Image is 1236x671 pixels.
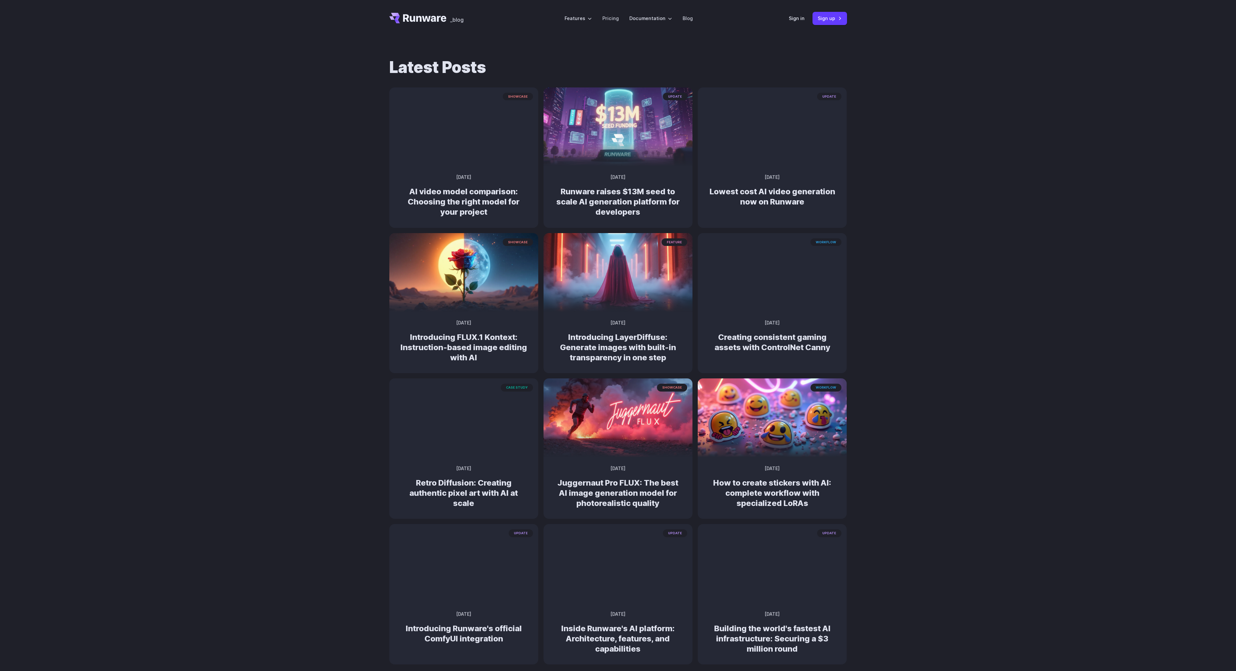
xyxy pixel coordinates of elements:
span: update [663,529,687,537]
label: Features [565,14,592,22]
span: feature [662,238,687,246]
time: [DATE] [765,320,780,327]
h2: Lowest cost AI video generation now on Runware [708,186,836,207]
a: Sign up [812,12,847,25]
a: A collection of vibrant, neon-style animal and nature stickers with a futuristic aesthetic workfl... [698,452,847,519]
a: Surreal rose in a desert landscape, split between day and night with the sun and moon aligned beh... [389,307,538,373]
img: An array of glowing, stylized elemental orbs and flames in various containers and stands, depicte... [698,233,847,312]
span: showcase [503,238,533,246]
img: a red sports car on a futuristic highway with a sunset and city skyline in the background, styled... [389,378,538,457]
a: Futuristic city scene with neon lights showing Runware announcement of $13M seed funding in large... [544,161,692,228]
h2: Building the world's fastest AI infrastructure: Securing a $3 million round [708,623,836,654]
span: workflow [811,384,841,391]
time: [DATE] [765,611,780,618]
span: update [663,93,687,100]
h2: Introducing Runware's official ComfyUI integration [400,623,528,644]
a: Go to / [389,13,447,23]
a: Blog [683,14,693,22]
time: [DATE] [456,611,471,618]
h2: Introducing FLUX.1 Kontext: Instruction-based image editing with AI [400,332,528,363]
span: update [817,529,841,537]
span: update [817,93,841,100]
time: [DATE] [456,174,471,181]
a: creative ad image of powerful runner leaving a trail of pink smoke and sparks, speed, lights floa... [544,452,692,519]
h2: Runware raises $13M seed to scale AI generation platform for developers [554,186,682,217]
time: [DATE] [456,320,471,327]
img: Futuristic neon archway over a glowing path leading into a sunset [698,524,847,603]
a: Neon-lit movie clapperboard with the word 'RUNWARE' in a futuristic server room update [DATE] Low... [698,161,847,218]
h2: Inside Runware's AI platform: Architecture, features, and capabilities [554,623,682,654]
h2: Introducing LayerDiffuse: Generate images with built-in transparency in one step [554,332,682,363]
img: A collection of vibrant, neon-style animal and nature stickers with a futuristic aesthetic [698,378,847,457]
a: Pricing [602,14,619,22]
time: [DATE] [611,611,625,618]
span: case study [501,384,533,391]
img: Futuristic server labeled 'COMFYUI' with glowing blue lights and a brain-like structure on top [389,524,538,603]
a: Futuristic neon archway over a glowing path leading into a sunset update [DATE] Building the worl... [698,598,847,664]
span: update [509,529,533,537]
img: Futuristic network of glowing screens showing robots and a person connected to a central digital ... [389,87,538,166]
h2: How to create stickers with AI: complete workflow with specialized LoRAs [708,478,836,509]
h2: Retro Diffusion: Creating authentic pixel art with AI at scale [400,478,528,509]
span: workflow [811,238,841,246]
h2: Creating consistent gaming assets with ControlNet Canny [708,332,836,352]
img: A cloaked figure made entirely of bending light and heat distortion, slightly warping the scene b... [544,233,692,312]
a: _blog [450,13,464,23]
h2: AI video model comparison: Choosing the right model for your project [400,186,528,217]
img: Neon-lit movie clapperboard with the word 'RUNWARE' in a futuristic server room [698,87,847,166]
a: Futuristic server labeled 'COMFYUI' with glowing blue lights and a brain-like structure on top up... [389,598,538,654]
a: A futuristic holographic city glowing blue and orange, emerging from a computer chip update [DATE... [544,598,692,664]
h2: Juggernaut Pro FLUX: The best AI image generation model for photorealistic quality [554,478,682,509]
h1: Latest Posts [389,58,847,77]
time: [DATE] [611,320,625,327]
img: A futuristic holographic city glowing blue and orange, emerging from a computer chip [544,524,692,603]
a: An array of glowing, stylized elemental orbs and flames in various containers and stands, depicte... [698,307,847,363]
a: Sign in [789,14,805,22]
span: _blog [450,17,464,22]
img: Futuristic city scene with neon lights showing Runware announcement of $13M seed funding in large... [544,87,692,166]
a: Futuristic network of glowing screens showing robots and a person connected to a central digital ... [389,161,538,228]
img: creative ad image of powerful runner leaving a trail of pink smoke and sparks, speed, lights floa... [544,378,692,457]
span: showcase [657,384,687,391]
label: Documentation [629,14,672,22]
a: a red sports car on a futuristic highway with a sunset and city skyline in the background, styled... [389,452,538,519]
img: Surreal rose in a desert landscape, split between day and night with the sun and moon aligned beh... [389,233,538,312]
time: [DATE] [611,174,625,181]
span: showcase [503,93,533,100]
time: [DATE] [765,465,780,472]
time: [DATE] [611,465,625,472]
time: [DATE] [456,465,471,472]
time: [DATE] [765,174,780,181]
a: A cloaked figure made entirely of bending light and heat distortion, slightly warping the scene b... [544,307,692,373]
